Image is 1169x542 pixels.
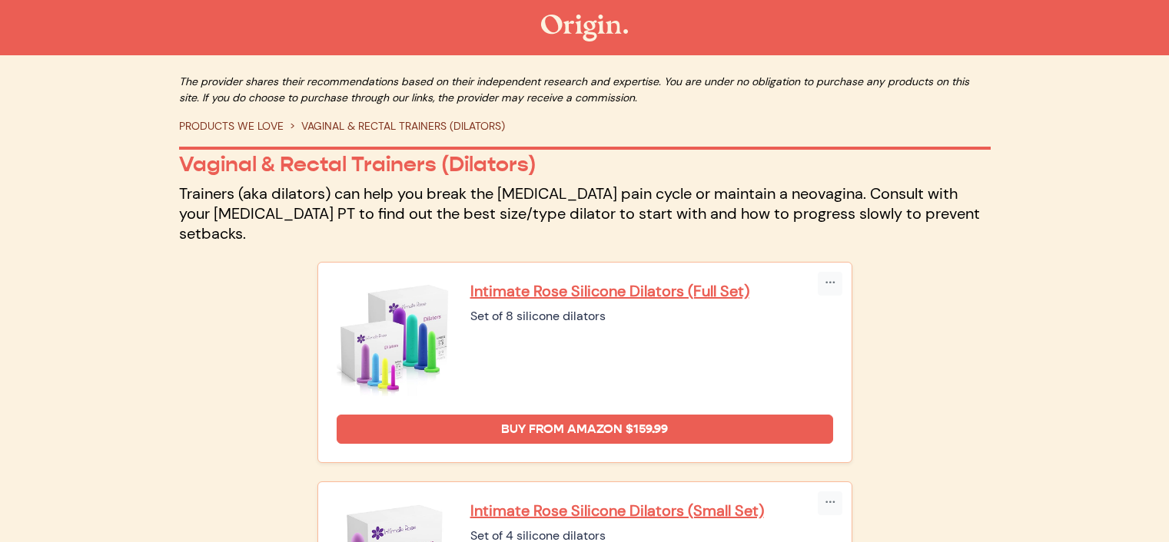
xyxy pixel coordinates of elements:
p: Trainers (aka dilators) can help you break the [MEDICAL_DATA] pain cycle or maintain a neovagina.... [179,183,991,243]
a: PRODUCTS WE LOVE [179,119,284,133]
p: Vaginal & Rectal Trainers (Dilators) [179,151,991,177]
a: Buy from Amazon $159.99 [337,415,833,444]
a: Intimate Rose Silicone Dilators (Full Set) [470,281,833,301]
p: The provider shares their recommendations based on their independent research and expertise. You ... [179,74,991,106]
li: VAGINAL & RECTAL TRAINERS (DILATORS) [284,118,505,134]
img: The Origin Shop [541,15,628,41]
div: Set of 8 silicone dilators [470,307,833,326]
img: Intimate Rose Silicone Dilators (Full Set) [337,281,452,396]
a: Intimate Rose Silicone Dilators (Small Set) [470,501,833,521]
